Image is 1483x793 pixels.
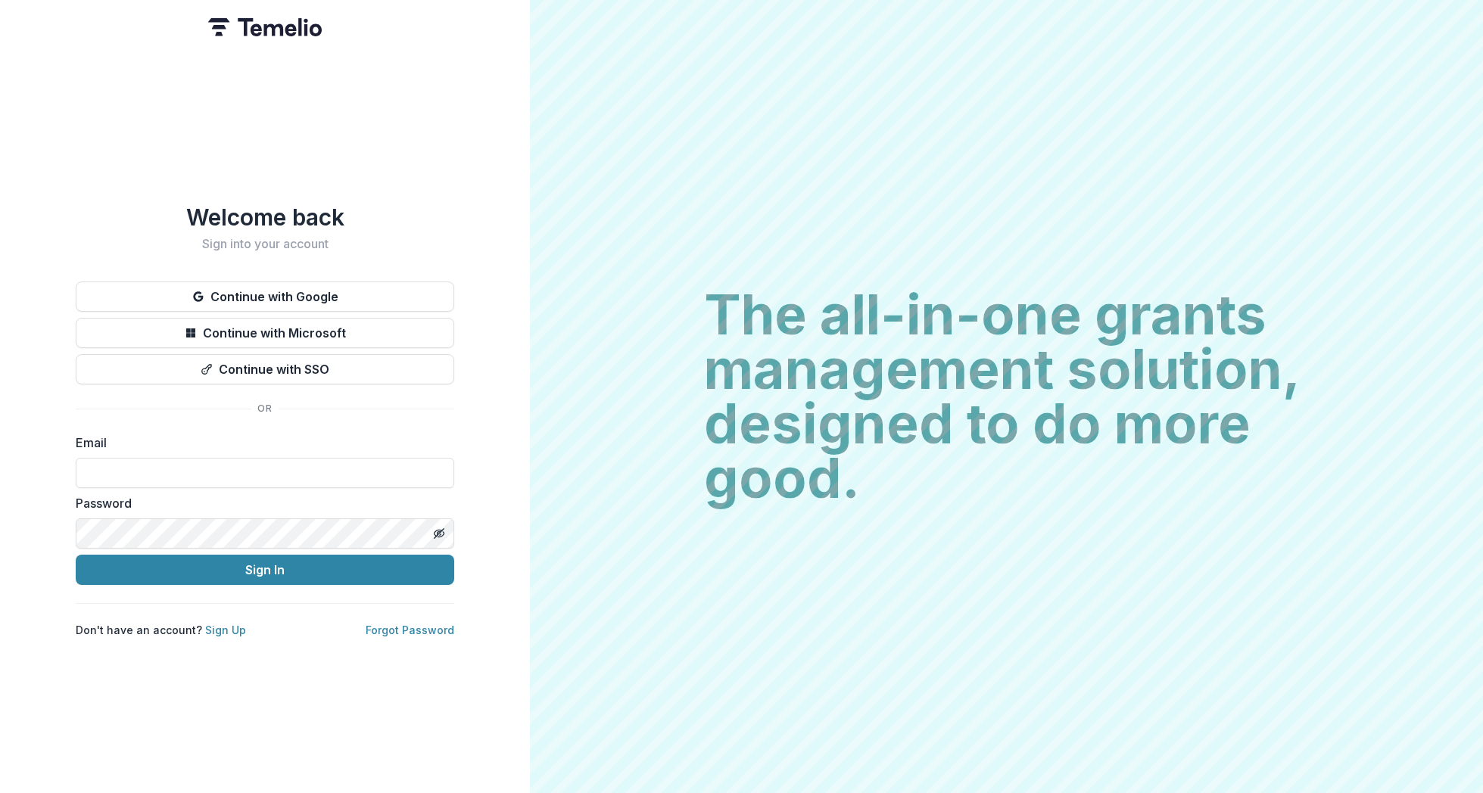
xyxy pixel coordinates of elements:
[76,555,454,585] button: Sign In
[76,354,454,384] button: Continue with SSO
[76,494,445,512] label: Password
[76,318,454,348] button: Continue with Microsoft
[76,237,454,251] h2: Sign into your account
[76,622,246,638] p: Don't have an account?
[76,281,454,312] button: Continue with Google
[76,434,445,452] label: Email
[205,624,246,636] a: Sign Up
[427,521,451,546] button: Toggle password visibility
[76,204,454,231] h1: Welcome back
[366,624,454,636] a: Forgot Password
[208,18,322,36] img: Temelio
